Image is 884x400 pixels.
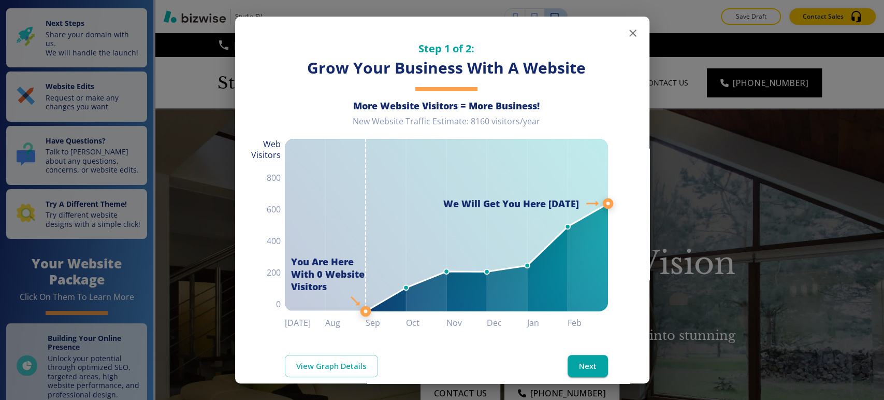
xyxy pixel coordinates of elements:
h6: More Website Visitors = More Business! [285,99,608,112]
h6: Sep [366,316,406,330]
h5: Step 1 of 2: [285,41,608,55]
h6: [DATE] [285,316,325,330]
h6: Aug [325,316,366,330]
h6: Oct [406,316,446,330]
h6: Feb [568,316,608,330]
div: New Website Traffic Estimate: 8160 visitors/year [285,116,608,135]
h3: Grow Your Business With A Website [285,58,608,79]
button: Next [568,355,608,377]
a: View Graph Details [285,355,378,377]
h6: Nov [446,316,487,330]
h6: Dec [487,316,527,330]
h6: Jan [527,316,568,330]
